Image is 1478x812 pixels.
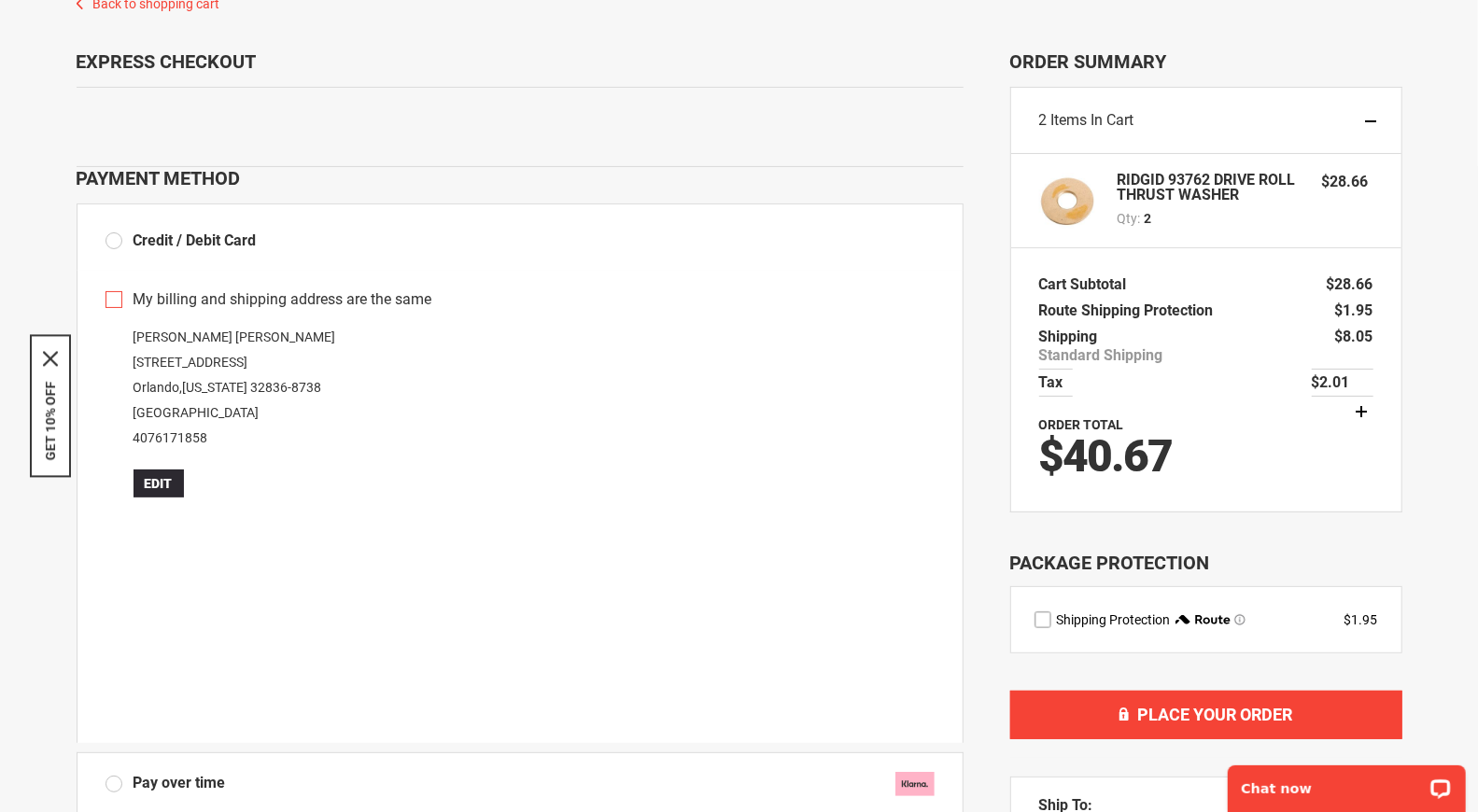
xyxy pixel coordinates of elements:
th: Tax [1039,369,1073,397]
a: 4076171858 [134,430,208,445]
span: $28.66 [1327,275,1373,293]
span: $1.95 [1335,301,1373,319]
span: Items in Cart [1051,111,1134,129]
span: 2 [1145,209,1152,228]
iframe: Secure payment input frame [102,503,938,743]
div: [PERSON_NAME] [PERSON_NAME] [STREET_ADDRESS] Orlando , 32836-8738 [GEOGRAPHIC_DATA] [106,325,935,497]
strong: RIDGID 93762 DRIVE ROLL THRUST WASHER [1118,173,1303,203]
span: Express Checkout [77,50,257,73]
button: Edit [134,469,184,497]
span: Shipping [1039,328,1098,345]
span: $8.05 [1335,328,1373,345]
svg: close icon [43,352,58,367]
th: Route Shipping Protection [1039,298,1223,324]
span: My billing and shipping address are the same [134,289,432,311]
button: Close [43,352,58,367]
div: Payment Method [77,167,964,189]
div: route shipping protection selector element [1035,610,1378,629]
button: Place Your Order [1010,691,1402,739]
iframe: LiveChat chat widget [1216,753,1478,812]
span: Place Your Order [1138,705,1293,724]
div: $1.95 [1344,610,1378,629]
span: [US_STATE] [183,380,248,395]
span: $2.01 [1312,373,1373,392]
button: GET 10% OFF [43,382,58,461]
span: $40.67 [1039,429,1173,483]
th: Cart Subtotal [1039,272,1136,298]
span: Learn more [1234,614,1246,625]
span: Credit / Debit Card [134,231,257,249]
span: Edit [145,476,173,491]
div: Package Protection [1010,550,1402,577]
strong: Order Total [1039,417,1124,432]
span: $28.66 [1321,173,1368,190]
span: Qty [1118,211,1138,226]
img: klarna.svg [895,772,935,796]
span: Shipping Protection [1057,612,1171,627]
span: Order Summary [1010,50,1402,73]
span: 2 [1039,111,1048,129]
iframe: Secure express checkout frame [73,93,967,147]
span: Standard Shipping [1039,346,1163,365]
img: RIDGID 93762 DRIVE ROLL THRUST WASHER [1039,173,1095,229]
span: Pay over time [134,773,226,794]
